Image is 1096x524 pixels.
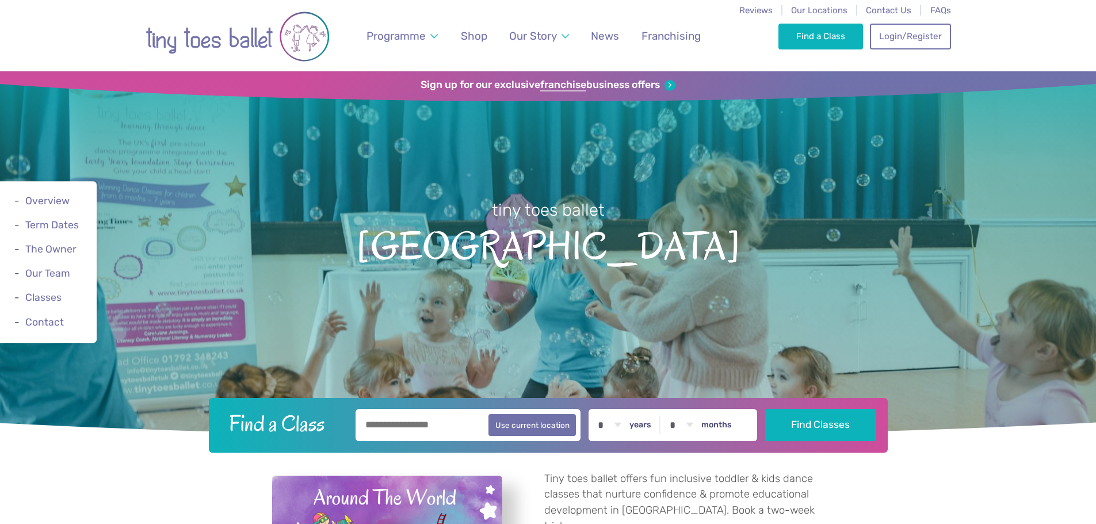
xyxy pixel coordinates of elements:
[503,22,574,49] a: Our Story
[25,267,70,279] a: Our Team
[866,5,911,16] a: Contact Us
[25,219,79,231] a: Term Dates
[25,195,70,206] a: Overview
[765,409,876,441] button: Find Classes
[540,79,586,91] strong: franchise
[492,200,605,220] small: tiny toes ballet
[930,5,951,16] a: FAQs
[870,24,950,49] a: Login/Register
[701,420,732,430] label: months
[421,79,675,91] a: Sign up for our exclusivefranchisebusiness offers
[455,22,492,49] a: Shop
[461,29,487,43] span: Shop
[20,221,1076,268] span: [GEOGRAPHIC_DATA]
[591,29,619,43] span: News
[509,29,557,43] span: Our Story
[361,22,443,49] a: Programme
[629,420,651,430] label: years
[586,22,625,49] a: News
[25,292,62,304] a: Classes
[739,5,773,16] a: Reviews
[641,29,701,43] span: Franchising
[25,243,77,255] a: The Owner
[488,414,576,436] button: Use current location
[636,22,706,49] a: Franchising
[366,29,426,43] span: Programme
[25,316,64,328] a: Contact
[791,5,847,16] a: Our Locations
[778,24,863,49] a: Find a Class
[146,7,330,66] img: tiny toes ballet
[220,409,347,438] h2: Find a Class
